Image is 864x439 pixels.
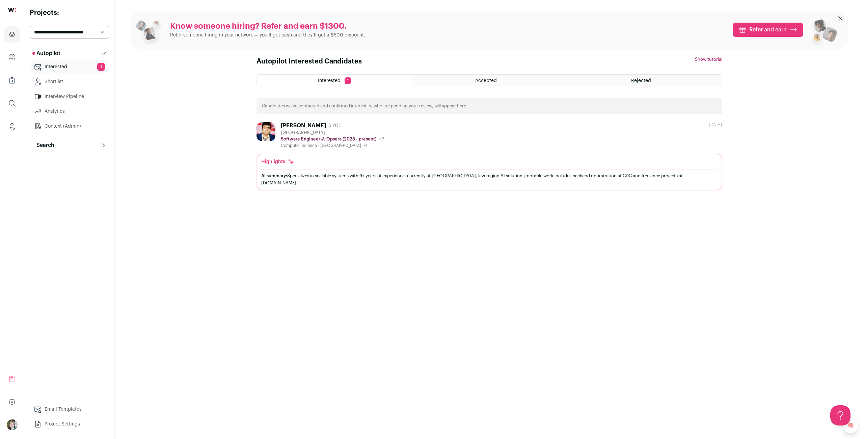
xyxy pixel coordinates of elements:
[256,57,362,66] h1: Autopilot Interested Candidates
[170,32,365,38] p: Refer someone hiring in your network — you’ll get cash and they’ll get a $500 discount.
[567,75,722,87] a: Rejected
[4,49,20,66] a: Company and ATS Settings
[345,77,351,84] span: 1
[318,78,341,83] span: Interested
[329,123,341,128] span: 5 YOE
[261,158,295,165] div: Highlights
[7,419,18,430] img: 6494470-medium_jpg
[379,137,384,141] span: +7
[830,405,850,425] iframe: Help Scout Beacon - Open
[261,174,287,178] span: AI summary:
[8,8,16,12] img: wellfound-shorthand-0d5821cbd27db2630d0214b213865d53afaa358527fdda9d0ea32b1df1b89c2c.svg
[4,26,20,43] a: Projects
[30,90,109,103] a: Interview Pipeline
[30,60,109,74] a: Interested1
[262,103,467,109] p: Candidates we’ve contacted and confirmed interest in, who are pending your review, will appear here.
[30,47,109,60] button: Autopilot
[281,122,326,129] div: [PERSON_NAME]
[32,141,54,149] p: Search
[256,122,275,141] img: 1adf528943382da7aa5e138b4193185cc318304e84a42377b603e350b1d3f564
[364,144,368,148] span: +1
[809,16,838,49] img: referral_people_group_2-7c1ec42c15280f3369c0665c33c00ed472fd7f6af9dd0ec46c364f9a93ccf9a4.png
[4,72,20,88] a: Company Lists
[281,130,384,135] div: [GEOGRAPHIC_DATA]
[32,49,60,57] p: Autopilot
[30,138,109,152] button: Search
[97,63,105,71] span: 1
[30,403,109,416] a: Email Templates
[261,172,718,186] div: Specializes in scalable systems with 6+ years of experience, currently at [GEOGRAPHIC_DATA], leve...
[256,122,722,190] a: [PERSON_NAME] 5 YOE [GEOGRAPHIC_DATA] Software Engineer @ Opsera (2025 - present) +7 Computer Sci...
[135,18,165,47] img: referral_people_group_1-3817b86375c0e7f77b15e9e1740954ef64e1f78137dd7e9f4ff27367cb2cd09a.png
[30,75,109,88] a: Shortlist
[281,136,376,142] p: Software Engineer @ Opsera (2025 - present)
[30,8,109,18] h2: Projects:
[30,120,109,133] a: Context (Admin)
[695,57,722,62] button: Show tutorial
[30,105,109,118] a: Analytics
[842,417,859,434] a: 🧠
[631,78,651,83] span: Rejected
[30,417,109,431] a: Project Settings
[4,118,20,134] a: Leads (Backoffice)
[475,78,497,83] span: Accepted
[412,75,567,87] a: Accepted
[170,21,365,32] p: Know someone hiring? Refer and earn $1300.
[281,143,384,148] div: Computer Science - [GEOGRAPHIC_DATA]
[709,122,722,128] div: [DATE]
[7,419,18,430] button: Open dropdown
[733,23,803,37] a: Refer and earn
